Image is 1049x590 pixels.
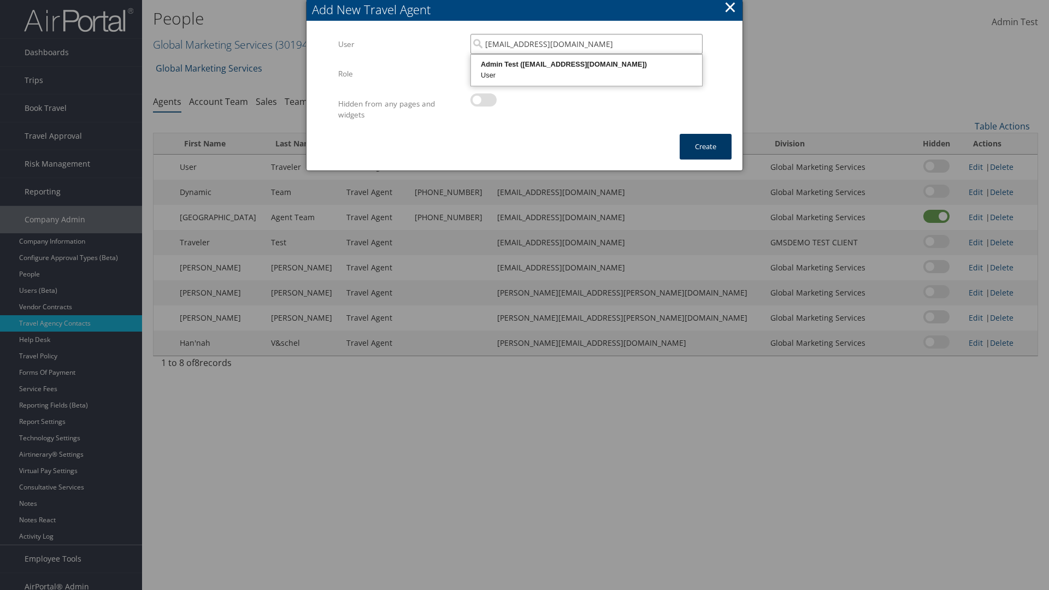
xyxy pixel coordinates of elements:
div: Admin Test ([EMAIL_ADDRESS][DOMAIN_NAME]) [473,59,700,70]
label: User [338,34,462,55]
label: Hidden from any pages and widgets [338,93,462,126]
button: Create [680,134,732,160]
input: Search Users [470,34,703,54]
div: Add New Travel Agent [312,1,742,18]
div: User [473,70,700,81]
label: Role [338,63,462,84]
